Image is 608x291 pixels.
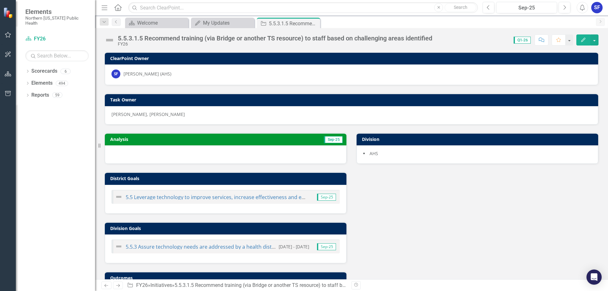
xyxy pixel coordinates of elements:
img: Not Defined [104,35,115,45]
h3: Division [362,137,595,142]
div: Welcome [137,19,187,27]
h3: ClearPoint Owner [110,56,595,61]
div: [PERSON_NAME], [PERSON_NAME] [111,111,592,118]
h3: Outcomes [110,276,343,280]
img: Not Defined [115,243,123,250]
img: Not Defined [115,193,123,201]
input: Search ClearPoint... [128,2,478,13]
span: Sep-25 [317,243,336,250]
small: Northern [US_STATE] Public Health [25,15,89,26]
h3: Division Goals [110,226,343,231]
div: 5.5.3.1.5 Recommend training (via Bridge or another TS resource) to staff based on challenging ar... [269,20,319,27]
a: FY26 [136,282,148,288]
div: Sep-25 [498,4,555,12]
div: 5.5.3.1.5 Recommend training (via Bridge or another TS resource) to staff based on challenging ar... [118,35,432,42]
a: Reports [31,92,49,99]
a: Initiatives [150,282,172,288]
img: ClearPoint Strategy [3,7,14,18]
div: 6 [60,69,71,74]
div: SF [111,70,120,78]
div: 494 [56,81,68,86]
button: Search [445,3,476,12]
a: 5.5.3 Assure technology needs are addressed by a health district technology resource or County Te... [126,243,406,250]
div: 5.5.3.1.5 Recommend training (via Bridge or another TS resource) to staff based on challenging ar... [174,282,423,288]
div: Open Intercom Messenger [586,270,602,285]
h3: District Goals [110,176,343,181]
a: 5.5 Leverage technology to improve services, increase effectiveness and efficiency, and provide a... [126,194,423,201]
div: » » [127,282,347,289]
a: FY26 [25,35,89,43]
span: Sep-25 [317,194,336,201]
div: 59 [52,93,62,98]
a: Welcome [127,19,187,27]
span: Elements [25,8,89,15]
h3: Task Owner [110,97,595,102]
div: [PERSON_NAME] (AHS) [123,71,171,77]
a: Scorecards [31,68,57,75]
span: AHS [370,150,378,156]
a: Elements [31,80,53,87]
span: Sep-25 [324,136,343,143]
div: FY26 [118,42,432,46]
input: Search Below... [25,50,89,61]
small: [DATE] - [DATE] [279,244,309,250]
span: Search [454,5,467,10]
button: Sep-25 [496,2,557,13]
h3: Analysis [110,137,223,142]
span: Q1-26 [514,37,531,44]
button: SF [591,2,603,13]
a: My Updates [193,19,253,27]
div: My Updates [203,19,253,27]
